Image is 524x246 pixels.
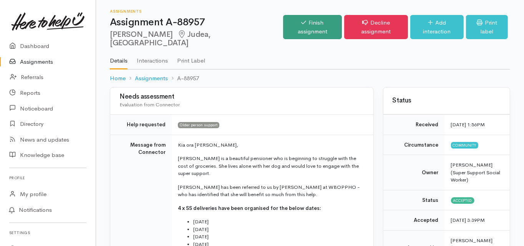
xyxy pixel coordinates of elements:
[110,17,283,28] h1: Assignment A-88957
[9,173,86,183] h6: Profile
[110,47,128,69] a: Details
[137,47,168,69] a: Interactions
[451,217,485,223] time: [DATE] 3:39PM
[466,15,508,39] a: Print label
[451,121,485,128] time: [DATE] 1:56PM
[451,197,474,203] span: Accepted
[177,47,205,69] a: Print Label
[119,93,364,101] h3: Needs assessment
[110,30,283,48] h2: [PERSON_NAME]
[193,233,364,241] li: [DATE]
[119,101,180,108] span: Evaluation from Connector
[110,74,126,83] a: Home
[110,69,510,88] nav: breadcrumb
[451,142,478,148] span: Community
[178,205,321,211] b: 4 x SS deliveries have been organised for the below dates:
[178,122,219,128] span: Older person support
[178,141,364,149] p: Kia ora [PERSON_NAME],
[451,162,501,183] span: [PERSON_NAME] (Super Support Social Worker)
[135,74,168,83] a: Assignments
[383,190,445,210] td: Status
[178,155,364,177] p: [PERSON_NAME] is a beautiful pensioner who is beginning to struggle with the cost of groceries. S...
[344,15,408,39] a: Decline assignment
[393,97,501,104] h3: Status
[383,135,445,155] td: Circumstance
[193,218,364,226] li: [DATE]
[9,228,86,238] h6: Settings
[110,115,172,135] td: Help requested
[383,210,445,231] td: Accepted
[383,115,445,135] td: Received
[178,183,364,198] p: [PERSON_NAME] has been referred to us by [PERSON_NAME] at WBOPPHO - who has identified that she w...
[193,226,364,233] li: [DATE]
[383,155,445,190] td: Owner
[110,9,283,13] h6: Assignments
[110,30,211,48] span: Judea, [GEOGRAPHIC_DATA]
[168,74,199,83] li: A-88957
[283,15,342,39] a: Finish assignment
[410,15,464,39] a: Add interaction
